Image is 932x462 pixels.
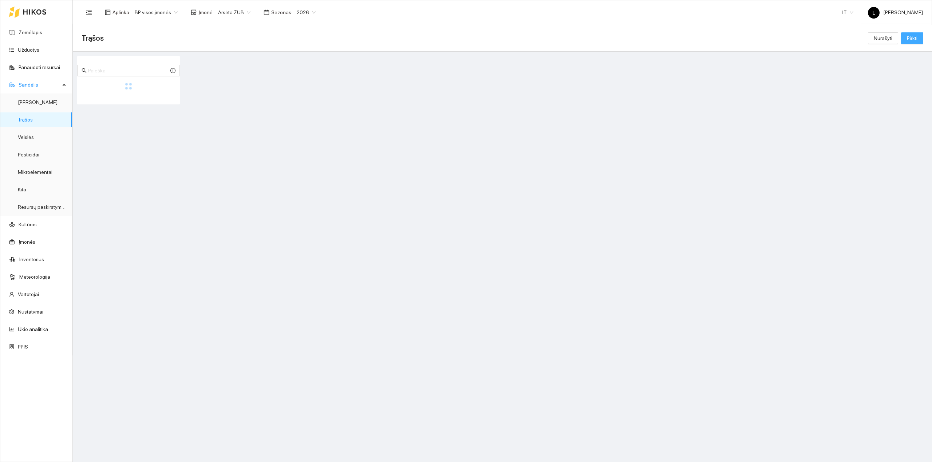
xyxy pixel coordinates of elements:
[907,34,917,42] span: Pirkti
[297,7,316,18] span: 2026
[191,9,197,15] span: shop
[868,9,923,15] span: [PERSON_NAME]
[135,7,178,18] span: BP visos įmonės
[198,8,214,16] span: Įmonė :
[19,29,42,35] a: Žemėlapis
[18,152,39,158] a: Pesticidai
[82,32,104,44] span: Trąšos
[19,274,50,280] a: Meteorologija
[18,117,33,123] a: Trąšos
[18,169,52,175] a: Mikroelementai
[82,5,96,20] button: menu-fold
[19,239,35,245] a: Įmonės
[19,77,60,92] span: Sandėlis
[842,7,853,18] span: LT
[19,222,37,227] a: Kultūros
[170,68,175,73] span: info-circle
[18,47,39,53] a: Užduotys
[874,34,892,42] span: Nurašyti
[873,7,875,19] span: L
[901,32,923,44] button: Pirkti
[88,67,169,75] input: Paieška
[82,68,87,73] span: search
[18,309,43,315] a: Nustatymai
[18,326,48,332] a: Ūkio analitika
[19,256,44,262] a: Inventorius
[19,64,60,70] a: Panaudoti resursai
[18,204,67,210] a: Resursų paskirstymas
[105,9,111,15] span: layout
[18,134,34,140] a: Veislės
[271,8,292,16] span: Sezonas :
[112,8,130,16] span: Aplinka :
[86,9,92,16] span: menu-fold
[18,187,26,192] a: Kita
[868,32,898,44] button: Nurašyti
[18,291,39,297] a: Vartotojai
[218,7,250,18] span: Arsėta ŽŪB
[18,344,28,350] a: PPIS
[18,99,58,105] a: [PERSON_NAME]
[264,9,269,15] span: calendar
